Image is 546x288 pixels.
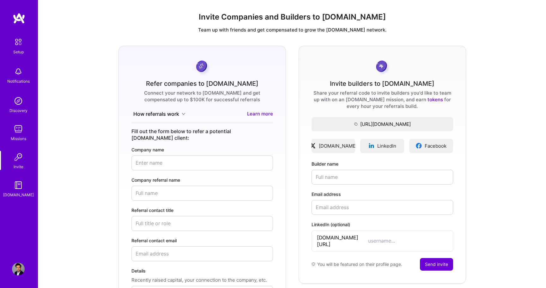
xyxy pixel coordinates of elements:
label: Referral contact email [131,237,273,244]
a: LinkedIn [360,139,404,153]
img: grayCoin [374,59,391,75]
span: Facebook [425,143,446,149]
input: Full name [312,170,453,185]
input: Email address [312,200,453,215]
span: [URL][DOMAIN_NAME] [312,121,453,127]
img: teamwork [12,123,25,135]
p: Team up with friends and get compensated to grow the [DOMAIN_NAME] network. [43,26,541,33]
label: Company name [131,146,273,153]
p: Recently raised capital, your connection to the company, etc. [131,277,273,283]
img: Invite [12,151,25,163]
img: bell [12,65,25,78]
h1: Invite Companies and Builders to [DOMAIN_NAME] [43,13,541,22]
img: guide book [12,179,25,191]
a: [DOMAIN_NAME] [312,139,355,153]
div: Invite builders to [DOMAIN_NAME] [330,80,434,87]
a: Learn more [247,110,273,118]
div: Invite [14,163,23,170]
img: xLogo [310,143,316,149]
div: Setup [13,49,24,55]
div: You will be featured on their profile page. [312,258,402,271]
button: How referrals work [131,110,187,118]
label: LinkedIn (optional) [312,221,453,228]
div: Discovery [9,107,27,114]
span: [DOMAIN_NAME] [319,143,357,149]
span: [DOMAIN_NAME][URL] [317,234,368,248]
div: Notifications [7,78,30,85]
a: User Avatar [10,263,26,275]
img: purpleCoin [194,59,210,75]
div: Refer companies to [DOMAIN_NAME] [146,80,258,87]
button: Send invite [420,258,453,271]
input: username... [368,238,448,244]
label: Details [131,267,273,274]
img: facebookLogo [416,143,422,149]
input: Full name [131,186,273,201]
img: setup [12,35,25,49]
a: Facebook [409,139,453,153]
label: Company referral name [131,177,273,183]
label: Email address [312,191,453,197]
div: Share your referral code to invite builders you'd like to team up with on an [DOMAIN_NAME] missio... [312,90,453,109]
label: Builder name [312,161,453,167]
label: Referral contact title [131,207,273,214]
div: Connect your network to [DOMAIN_NAME] and get compensated up to $100K for successful referrals [131,90,273,103]
span: LinkedIn [377,143,396,149]
input: Email address [131,246,273,261]
input: Full title or role [131,216,273,231]
div: [DOMAIN_NAME] [3,191,34,198]
img: linkedinLogo [368,143,375,149]
div: Missions [11,135,26,142]
input: Enter name [131,156,273,170]
img: User Avatar [12,263,25,275]
img: logo [13,13,25,24]
div: Fill out the form below to refer a potential [DOMAIN_NAME] client: [131,128,273,141]
a: tokens [428,97,443,103]
button: [URL][DOMAIN_NAME] [312,117,453,131]
img: discovery [12,95,25,107]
